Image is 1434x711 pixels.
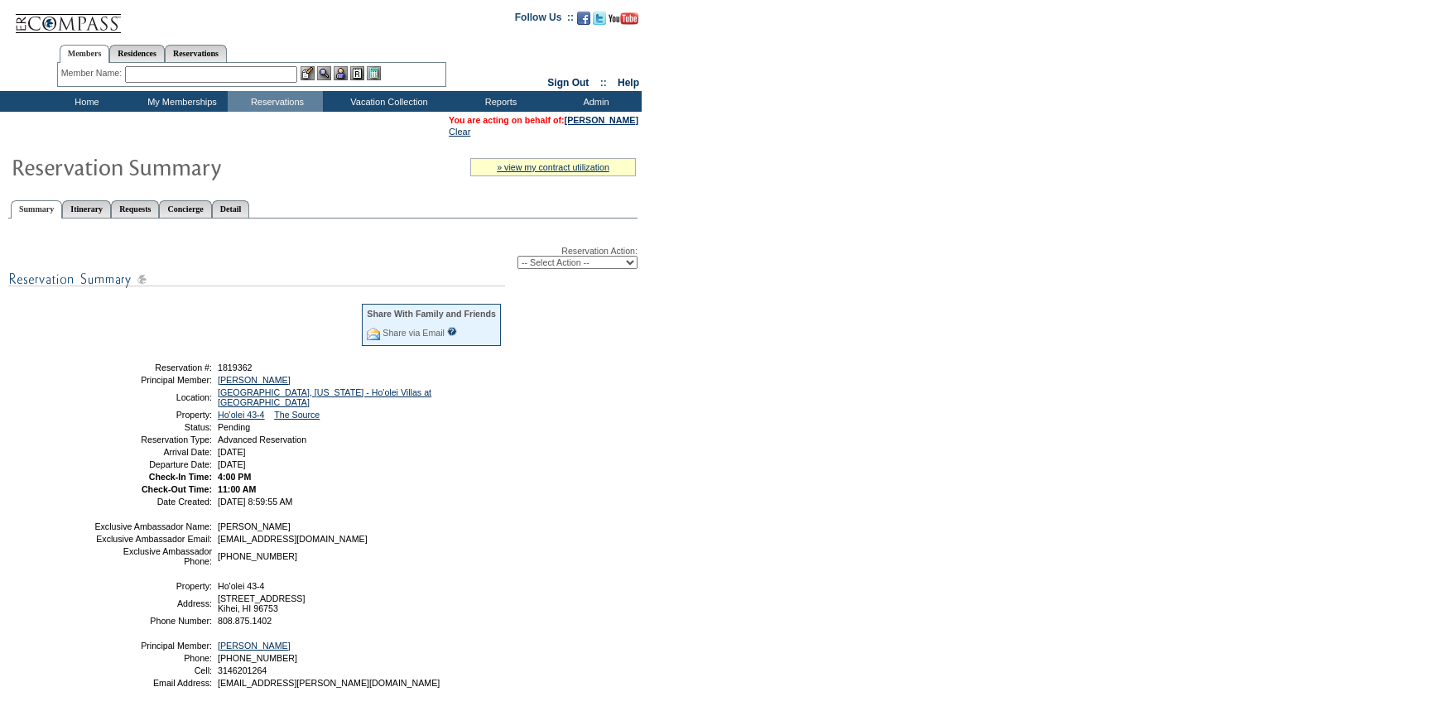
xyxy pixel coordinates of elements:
td: Reservation #: [94,363,212,372]
span: Ho'olei 43-4 [218,581,265,591]
span: 1819362 [218,363,253,372]
span: [DATE] 8:59:55 AM [218,497,292,507]
td: Location: [94,387,212,407]
td: Arrival Date: [94,447,212,457]
a: Residences [109,45,165,62]
td: Principal Member: [94,641,212,651]
a: Itinerary [62,200,111,218]
span: [PHONE_NUMBER] [218,551,297,561]
td: Principal Member: [94,375,212,385]
img: Subscribe to our YouTube Channel [609,12,638,25]
img: Become our fan on Facebook [577,12,590,25]
a: Share via Email [383,328,445,338]
td: Status: [94,422,212,432]
td: Admin [546,91,642,112]
input: What is this? [447,327,457,336]
a: [PERSON_NAME] [565,115,638,125]
a: Detail [212,200,250,218]
img: b_calculator.gif [367,66,381,80]
td: Cell: [94,665,212,675]
div: Reservation Action: [8,246,638,269]
img: b_edit.gif [301,66,315,80]
td: Departure Date: [94,459,212,469]
strong: Check-In Time: [149,472,212,482]
td: Vacation Collection [323,91,451,112]
img: Reservations [350,66,364,80]
a: Sign Out [547,77,589,89]
span: 3146201264 [218,665,267,675]
td: Reservations [228,91,323,112]
div: Share With Family and Friends [367,309,496,319]
span: 11:00 AM [218,484,256,494]
span: [DATE] [218,459,246,469]
td: Home [37,91,132,112]
span: Pending [218,422,250,432]
td: Address: [94,593,212,613]
td: Phone Number: [94,616,212,626]
a: Ho'olei 43-4 [218,410,265,420]
td: Reservation Type: [94,435,212,444]
span: [PHONE_NUMBER] [218,653,297,663]
span: [PERSON_NAME] [218,521,291,531]
td: Exclusive Ambassador Email: [94,534,212,544]
span: [DATE] [218,447,246,457]
strong: Check-Out Time: [142,484,212,494]
td: Email Address: [94,678,212,688]
span: :: [600,77,607,89]
span: 808.875.1402 [218,616,272,626]
a: Requests [111,200,159,218]
a: [PERSON_NAME] [218,375,291,385]
a: Members [60,45,110,63]
a: [PERSON_NAME] [218,641,291,651]
td: Follow Us :: [515,10,574,30]
td: My Memberships [132,91,228,112]
span: Advanced Reservation [218,435,306,444]
a: Reservations [165,45,227,62]
img: Impersonate [334,66,348,80]
a: Follow us on Twitter [593,17,606,26]
td: Exclusive Ambassador Phone: [94,546,212,566]
span: [EMAIL_ADDRESS][PERSON_NAME][DOMAIN_NAME] [218,678,440,688]
span: 4:00 PM [218,472,251,482]
a: Summary [11,200,62,219]
a: The Source [274,410,320,420]
td: Reports [451,91,546,112]
span: [STREET_ADDRESS] Kihei, HI 96753 [218,593,305,613]
a: Concierge [159,200,211,218]
a: Clear [449,127,470,137]
div: Member Name: [61,66,125,80]
a: [GEOGRAPHIC_DATA], [US_STATE] - Ho'olei Villas at [GEOGRAPHIC_DATA] [218,387,431,407]
td: Date Created: [94,497,212,507]
a: Help [618,77,639,89]
img: Reservaton Summary [11,150,342,183]
img: View [317,66,331,80]
a: Subscribe to our YouTube Channel [609,17,638,26]
td: Exclusive Ambassador Name: [94,521,212,531]
a: » view my contract utilization [497,162,609,172]
img: subTtlResSummary.gif [8,269,505,290]
td: Property: [94,581,212,591]
img: Follow us on Twitter [593,12,606,25]
span: [EMAIL_ADDRESS][DOMAIN_NAME] [218,534,368,544]
td: Property: [94,410,212,420]
td: Phone: [94,653,212,663]
span: You are acting on behalf of: [449,115,638,125]
a: Become our fan on Facebook [577,17,590,26]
